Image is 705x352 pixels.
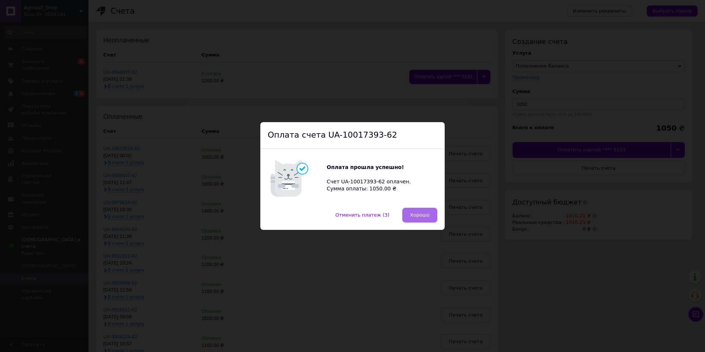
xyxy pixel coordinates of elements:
[402,208,437,222] button: Хорошо
[327,164,415,193] div: Счет UA-10017393-62 оплачен. Сумма оплаты: 1050.00 ₴
[410,212,430,218] span: Хорошо
[336,212,390,218] span: Отменить платеж (3)
[268,156,327,200] img: Котик говорит: Оплата прошла успешно!
[327,164,404,170] b: Оплата прошла успешно!
[328,208,397,222] button: Отменить платеж (3)
[260,122,445,149] div: Оплата счета UA-10017393-62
